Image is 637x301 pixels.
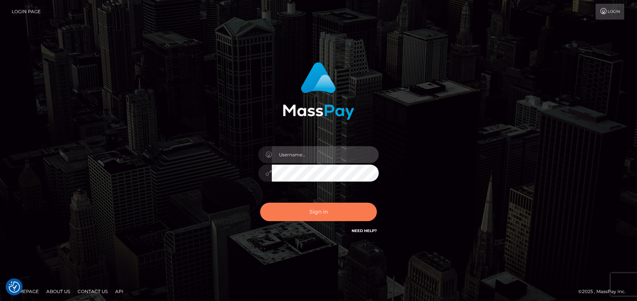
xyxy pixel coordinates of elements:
img: Revisit consent button [9,281,20,293]
button: Sign in [260,203,377,221]
a: Homepage [8,286,42,297]
div: © 2025 , MassPay Inc. [578,287,631,296]
a: API [112,286,126,297]
a: Need Help? [352,228,377,233]
button: Consent Preferences [9,281,20,293]
a: Login [596,4,624,20]
input: Username... [272,146,379,163]
a: About Us [43,286,73,297]
a: Contact Us [75,286,111,297]
a: Login Page [12,4,41,20]
img: MassPay Login [283,62,354,120]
